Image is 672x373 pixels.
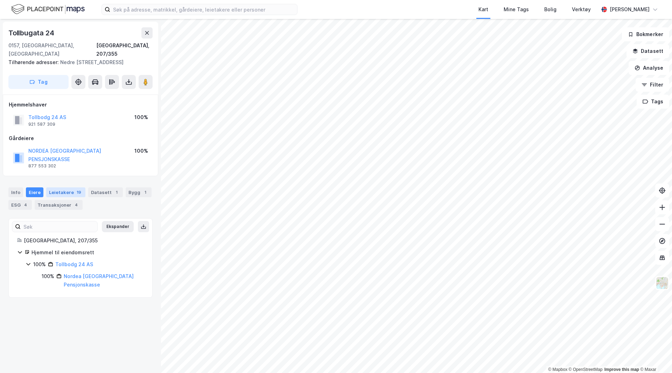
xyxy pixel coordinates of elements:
[544,5,556,14] div: Bolig
[142,189,149,196] div: 1
[96,41,153,58] div: [GEOGRAPHIC_DATA], 207/355
[42,272,54,281] div: 100%
[8,200,32,210] div: ESG
[126,187,152,197] div: Bygg
[604,367,639,372] a: Improve this map
[88,187,123,197] div: Datasett
[110,4,297,15] input: Søk på adresse, matrikkel, gårdeiere, leietakere eller personer
[31,248,144,257] div: Hjemmel til eiendomsrett
[8,59,60,65] span: Tilhørende adresser:
[8,75,69,89] button: Tag
[64,273,134,288] a: Nordea [GEOGRAPHIC_DATA] Pensjonskasse
[28,122,55,127] div: 921 587 309
[569,367,603,372] a: OpenStreetMap
[22,201,29,208] div: 4
[21,221,97,232] input: Søk
[55,261,93,267] a: Tollbodg 24 AS
[134,147,148,155] div: 100%
[9,101,152,109] div: Hjemmelshaver
[656,276,669,290] img: Z
[9,134,152,143] div: Gårdeiere
[629,61,669,75] button: Analyse
[636,78,669,92] button: Filter
[637,95,669,109] button: Tags
[102,221,134,232] button: Ekspander
[622,27,669,41] button: Bokmerker
[8,41,96,58] div: 0157, [GEOGRAPHIC_DATA], [GEOGRAPHIC_DATA]
[35,200,83,210] div: Transaksjoner
[26,187,43,197] div: Eiere
[8,58,147,67] div: Nedre [STREET_ADDRESS]
[548,367,567,372] a: Mapbox
[24,236,144,245] div: [GEOGRAPHIC_DATA], 207/355
[73,201,80,208] div: 4
[75,189,83,196] div: 19
[28,163,56,169] div: 877 553 302
[478,5,488,14] div: Kart
[33,260,46,269] div: 100%
[11,3,85,15] img: logo.f888ab2527a4732fd821a326f86c7f29.svg
[8,27,55,39] div: Tollbugata 24
[610,5,650,14] div: [PERSON_NAME]
[637,339,672,373] iframe: Chat Widget
[134,113,148,122] div: 100%
[504,5,529,14] div: Mine Tags
[8,187,23,197] div: Info
[626,44,669,58] button: Datasett
[572,5,591,14] div: Verktøy
[113,189,120,196] div: 1
[46,187,85,197] div: Leietakere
